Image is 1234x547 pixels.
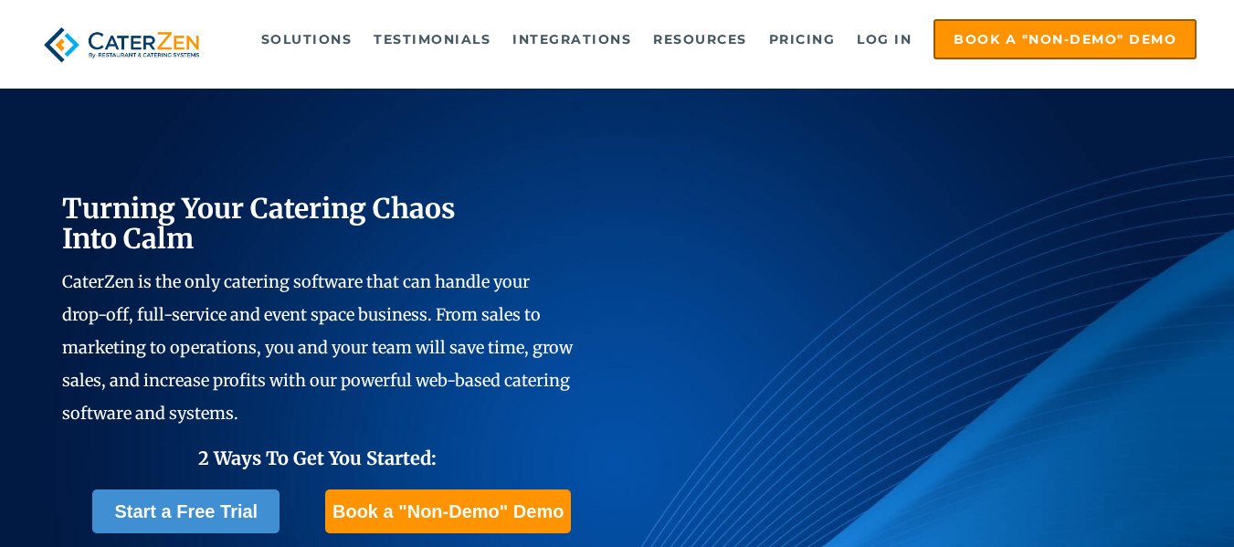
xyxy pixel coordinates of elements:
a: Start a Free Trial [92,489,279,533]
a: Book a "Non-Demo" Demo [325,489,571,533]
a: Pricing [760,21,845,58]
a: Resources [644,21,756,58]
img: caterzen [37,19,206,70]
div: Navigation Menu [236,19,1197,59]
a: Testimonials [364,21,500,58]
a: Integrations [503,21,640,58]
a: Log in [848,21,921,58]
span: CaterZen is the only catering software that can handle your drop-off, full-service and event spac... [62,271,573,424]
span: 2 Ways To Get You Started: [198,447,437,469]
iframe: Help widget launcher [1071,476,1214,527]
a: Book a "Non-Demo" Demo [933,19,1197,59]
a: Solutions [252,21,362,58]
span: Turning Your Catering Chaos Into Calm [62,191,456,256]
